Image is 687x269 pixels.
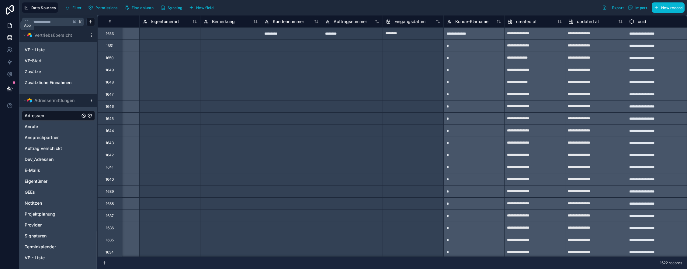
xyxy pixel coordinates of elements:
div: 1647 [106,92,114,97]
div: 1642 [106,153,114,158]
div: GEEs [22,187,95,197]
div: 1639 [106,189,114,194]
a: Eigentümer [25,178,80,184]
button: Airtable LogoAdressermittlungen [22,96,86,105]
a: Dev_Adressen [25,156,80,162]
span: GEEs [25,189,35,195]
div: 1641 [106,165,113,170]
div: 1640 [106,177,114,182]
button: Data Sources [22,2,58,13]
div: 1651 [106,43,113,48]
span: Eigentümer [25,178,47,184]
span: Provider [25,222,42,228]
span: Data Sources [31,5,56,10]
span: uuid [638,19,646,25]
span: Export [612,5,624,10]
span: Syncing [168,5,182,10]
div: Provider [22,220,95,230]
span: Bemerkung [212,19,235,25]
span: Auftragsnummer [334,19,367,25]
span: Terminkalender [25,244,56,250]
div: 1636 [106,226,114,230]
button: Syncing [158,3,184,12]
a: Anrufe [25,124,80,130]
a: Permissions [86,3,122,12]
a: Signaturen [25,233,80,239]
button: Permissions [86,3,120,12]
div: Zusätzliche Einnahmen [22,78,95,87]
div: 1643 [106,141,114,145]
div: Auftrag verschickt [22,144,95,153]
span: Adressen [25,113,44,119]
a: VP-Start [25,58,80,64]
a: VP - Liste [25,47,80,53]
span: Notitzen [25,200,42,206]
span: Eingangsdatum [394,19,425,25]
button: Export [600,2,626,13]
span: Zusätzliche Einnahmen [25,80,71,86]
div: 1638 [106,201,114,206]
button: Airtable LogoVertriebsübersicht [22,31,86,39]
span: Kunde-Klarname [455,19,488,25]
a: GEEs [25,189,80,195]
span: Adressermittlungen [34,97,75,104]
a: VP - Liste [25,255,80,261]
span: Kundennummer [273,19,304,25]
a: Ansprechpartner [25,134,80,141]
span: updated at [577,19,599,25]
div: 1649 [106,68,114,73]
div: 1635 [106,238,114,243]
div: 1653 [106,31,114,36]
a: Auftrag verschickt [25,145,80,152]
div: Projektplanung [22,209,95,219]
a: Projektplanung [25,211,80,217]
a: Notitzen [25,200,80,206]
div: Dev_Adressen [22,155,95,164]
div: VP - Liste [22,253,95,263]
span: K [78,20,82,24]
span: Vertriebsübersicht [34,32,72,38]
a: Provider [25,222,80,228]
div: 1644 [106,128,114,133]
a: Adressen [25,113,80,119]
span: Signaturen [25,233,47,239]
div: Ansprechpartner [22,133,95,142]
div: Terminkalender [22,242,95,252]
div: 1634 [106,250,114,255]
button: New record [652,2,685,13]
button: Import [626,2,649,13]
span: Projektplanung [25,211,55,217]
a: New record [649,2,685,13]
a: Terminkalender [25,244,80,250]
button: Filter [63,3,84,12]
span: Permissions [95,5,117,10]
div: VP - Liste [22,45,95,55]
span: New record [661,5,682,10]
div: Notitzen [22,198,95,208]
span: Auftrag verschickt [25,145,62,152]
span: Eigentümerart [151,19,179,25]
div: VP-Start [22,56,95,66]
button: New field [187,3,216,12]
span: VP-Start [25,58,42,64]
div: 1646 [106,104,114,109]
span: Filter [72,5,82,10]
a: E-Mails [25,167,80,173]
span: Dev_Adressen [25,156,54,162]
span: 1622 records [660,260,682,265]
span: Find column [132,5,154,10]
div: App [24,23,31,28]
div: Eigentümer [22,176,95,186]
a: Syncing [158,3,187,12]
div: 1650 [106,56,114,60]
div: Anrufe [22,122,95,131]
div: Signaturen [22,231,95,241]
img: Airtable Logo [27,98,32,103]
span: E-Mails [25,167,40,173]
span: Ansprechpartner [25,134,59,141]
img: Airtable Logo [27,33,32,38]
div: # [102,19,117,24]
span: Import [635,5,647,10]
a: Zusätzliche Einnahmen [25,80,80,86]
span: VP - Liste [25,255,45,261]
